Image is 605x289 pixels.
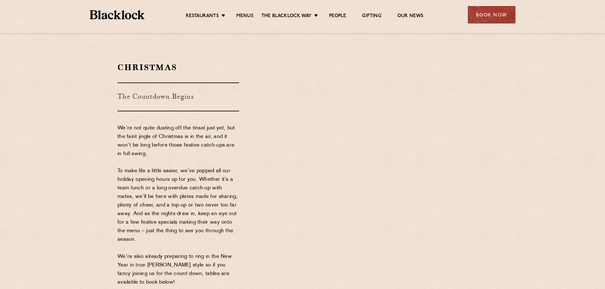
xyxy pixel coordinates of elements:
a: The Blacklock Way [261,13,312,20]
a: People [329,13,346,20]
h2: Christmas [118,62,239,73]
h3: The Countdown Begins [118,82,239,111]
p: We’re not quite dusting off the tinsel just yet, but the faint jingle of Christmas is in the air,... [118,124,239,287]
div: Book Now [468,6,515,23]
a: Gifting [362,13,381,20]
a: Restaurants [186,13,219,20]
img: BL_Textured_Logo-footer-cropped.svg [90,10,145,19]
a: Menus [236,13,253,20]
a: Our News [397,13,424,20]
